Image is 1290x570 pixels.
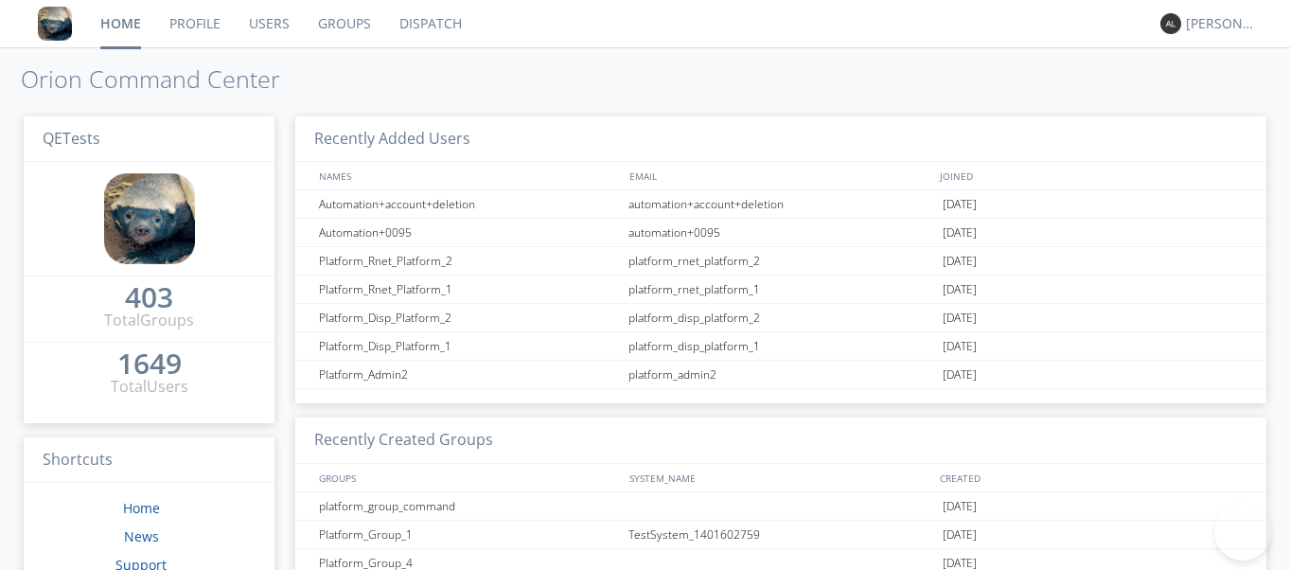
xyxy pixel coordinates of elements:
div: platform_rnet_platform_1 [624,276,938,303]
a: Automation+0095automation+0095[DATE] [295,219,1266,247]
a: Platform_Admin2platform_admin2[DATE] [295,361,1266,389]
a: platform_group_command[DATE] [295,492,1266,521]
div: 403 [125,288,173,307]
a: News [124,527,159,545]
span: [DATE] [943,521,977,549]
span: [DATE] [943,492,977,521]
img: 8ff700cf5bab4eb8a436322861af2272 [104,173,195,264]
div: platform_disp_platform_2 [624,304,938,331]
div: platform_rnet_platform_2 [624,247,938,275]
iframe: Toggle Customer Support [1214,504,1271,561]
a: 403 [125,288,173,310]
div: GROUPS [314,464,619,491]
a: Automation+account+deletionautomation+account+deletion[DATE] [295,190,1266,219]
img: 8ff700cf5bab4eb8a436322861af2272 [38,7,72,41]
a: Home [123,499,160,517]
a: Platform_Rnet_Platform_1platform_rnet_platform_1[DATE] [295,276,1266,304]
a: Platform_Group_1TestSystem_1401602759[DATE] [295,521,1266,549]
div: platform_admin2 [624,361,938,388]
div: NAMES [314,162,619,189]
a: Platform_Disp_Platform_1platform_disp_platform_1[DATE] [295,332,1266,361]
div: platform_group_command [314,492,624,520]
div: Platform_Rnet_Platform_2 [314,247,624,275]
h3: Recently Created Groups [295,418,1266,464]
span: [DATE] [943,361,977,389]
a: Platform_Disp_Platform_2platform_disp_platform_2[DATE] [295,304,1266,332]
a: 1649 [117,354,182,376]
div: Platform_Admin2 [314,361,624,388]
div: 1649 [117,354,182,373]
span: [DATE] [943,219,977,247]
div: [PERSON_NAME] [1186,14,1257,33]
span: [DATE] [943,332,977,361]
div: automation+0095 [624,219,938,246]
div: SYSTEM_NAME [625,464,935,491]
span: QETests [43,128,100,149]
div: Platform_Group_1 [314,521,624,548]
div: Total Groups [104,310,194,331]
span: [DATE] [943,276,977,304]
div: JOINED [935,162,1247,189]
span: [DATE] [943,304,977,332]
div: Platform_Disp_Platform_2 [314,304,624,331]
div: Total Users [111,376,188,398]
div: automation+account+deletion [624,190,938,218]
div: CREATED [935,464,1247,491]
a: Platform_Rnet_Platform_2platform_rnet_platform_2[DATE] [295,247,1266,276]
span: [DATE] [943,190,977,219]
div: Automation+0095 [314,219,624,246]
div: TestSystem_1401602759 [624,521,938,548]
img: 373638.png [1160,13,1181,34]
div: Automation+account+deletion [314,190,624,218]
div: EMAIL [625,162,935,189]
div: Platform_Disp_Platform_1 [314,332,624,360]
div: platform_disp_platform_1 [624,332,938,360]
h3: Shortcuts [24,437,274,484]
h3: Recently Added Users [295,116,1266,163]
span: [DATE] [943,247,977,276]
div: Platform_Rnet_Platform_1 [314,276,624,303]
